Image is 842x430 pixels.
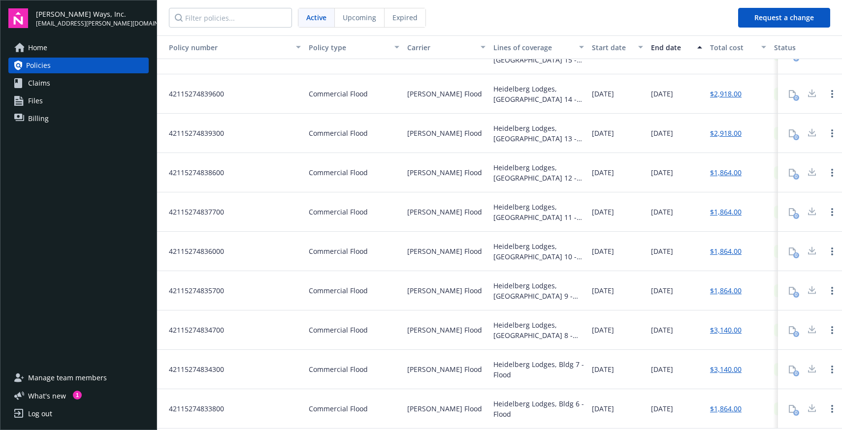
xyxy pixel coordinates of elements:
[28,75,50,91] span: Claims
[407,403,482,414] span: [PERSON_NAME] Flood
[651,325,673,335] span: [DATE]
[28,370,107,386] span: Manage team members
[710,128,742,138] a: $2,918.00
[493,162,584,183] div: Heidelberg Lodges, [GEOGRAPHIC_DATA] 12 - Flood
[493,202,584,222] div: Heidelberg Lodges, [GEOGRAPHIC_DATA] 11 - Flood
[592,364,614,374] span: [DATE]
[309,89,368,99] span: Commercial Flood
[8,391,82,401] button: What's new1
[36,9,149,19] span: [PERSON_NAME] Ways, Inc.
[161,42,290,53] div: Toggle SortBy
[710,403,742,414] a: $1,864.00
[392,12,418,23] span: Expired
[306,12,326,23] span: Active
[407,246,482,256] span: [PERSON_NAME] Flood
[309,285,368,296] span: Commercial Flood
[28,111,49,126] span: Billing
[706,35,770,59] button: Total cost
[161,128,224,138] span: 42115274839300
[36,8,149,28] button: [PERSON_NAME] Ways, Inc.[EMAIL_ADDRESS][PERSON_NAME][DOMAIN_NAME]
[651,89,673,99] span: [DATE]
[826,403,838,415] a: Open options
[826,167,838,179] a: Open options
[493,42,573,53] div: Lines of coverage
[592,167,614,178] span: [DATE]
[651,285,673,296] span: [DATE]
[8,111,149,126] a: Billing
[493,241,584,262] div: Heidelberg Lodges, [GEOGRAPHIC_DATA] 10 - Flood
[36,19,149,28] span: [EMAIL_ADDRESS][PERSON_NAME][DOMAIN_NAME]
[592,89,614,99] span: [DATE]
[493,84,584,104] div: Heidelberg Lodges, [GEOGRAPHIC_DATA] 14 - Flood
[403,35,489,59] button: Carrier
[710,207,742,217] a: $1,864.00
[73,391,82,399] div: 1
[407,89,482,99] span: [PERSON_NAME] Flood
[8,58,149,73] a: Policies
[651,403,673,414] span: [DATE]
[309,207,368,217] span: Commercial Flood
[305,35,403,59] button: Policy type
[309,364,368,374] span: Commercial Flood
[592,285,614,296] span: [DATE]
[407,167,482,178] span: [PERSON_NAME] Flood
[489,35,588,59] button: Lines of coverage
[738,8,830,28] button: Request a change
[710,89,742,99] a: $2,918.00
[161,364,224,374] span: 42115274834300
[651,167,673,178] span: [DATE]
[169,8,292,28] input: Filter policies...
[651,128,673,138] span: [DATE]
[588,35,647,59] button: Start date
[592,128,614,138] span: [DATE]
[309,128,368,138] span: Commercial Flood
[592,325,614,335] span: [DATE]
[343,12,376,23] span: Upcoming
[826,206,838,218] a: Open options
[407,364,482,374] span: [PERSON_NAME] Flood
[710,246,742,256] a: $1,864.00
[710,285,742,296] a: $1,864.00
[28,391,66,401] span: What ' s new
[8,93,149,109] a: Files
[161,42,290,53] div: Policy number
[8,8,28,28] img: navigator-logo.svg
[493,359,584,380] div: Heidelberg Lodges, Bldg 7 - Flood
[407,285,482,296] span: [PERSON_NAME] Flood
[26,58,51,73] span: Policies
[8,40,149,56] a: Home
[309,325,368,335] span: Commercial Flood
[407,207,482,217] span: [PERSON_NAME] Flood
[826,285,838,297] a: Open options
[647,35,706,59] button: End date
[826,364,838,375] a: Open options
[826,127,838,139] a: Open options
[493,320,584,340] div: Heidelberg Lodges, [GEOGRAPHIC_DATA] 8 - Flood
[710,167,742,178] a: $1,864.00
[407,42,475,53] div: Carrier
[651,246,673,256] span: [DATE]
[710,42,755,53] div: Total cost
[407,325,482,335] span: [PERSON_NAME] Flood
[8,370,149,386] a: Manage team members
[493,123,584,144] div: Heidelberg Lodges, [GEOGRAPHIC_DATA] 13 - Flood
[826,246,838,257] a: Open options
[826,324,838,336] a: Open options
[592,42,632,53] div: Start date
[710,364,742,374] a: $3,140.00
[309,246,368,256] span: Commercial Flood
[826,88,838,100] a: Open options
[28,406,52,422] div: Log out
[493,280,584,301] div: Heidelberg Lodges, [GEOGRAPHIC_DATA] 9 - Flood
[309,42,389,53] div: Policy type
[592,207,614,217] span: [DATE]
[407,128,482,138] span: [PERSON_NAME] Flood
[161,207,224,217] span: 42115274837700
[493,399,584,419] div: Heidelberg Lodges, Bldg 6 - Flood
[592,246,614,256] span: [DATE]
[8,75,149,91] a: Claims
[161,89,224,99] span: 42115274839600
[651,364,673,374] span: [DATE]
[161,285,224,296] span: 42115274835700
[309,403,368,414] span: Commercial Flood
